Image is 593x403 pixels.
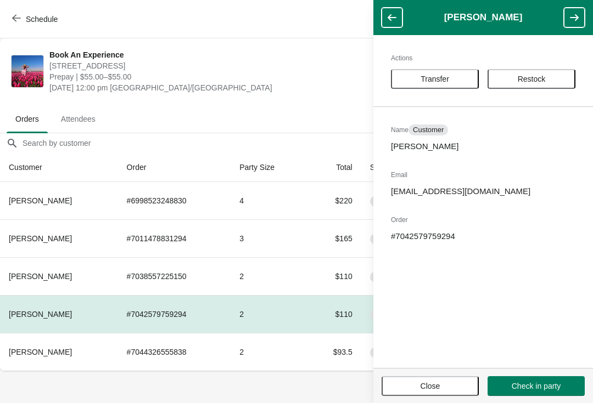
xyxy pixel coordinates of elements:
button: Close [382,376,479,396]
span: Prepay | $55.00–$55.00 [49,71,386,82]
td: 3 [231,219,307,257]
td: $165 [307,219,361,257]
p: [EMAIL_ADDRESS][DOMAIN_NAME] [391,186,575,197]
td: 4 [231,182,307,219]
td: # 7038557225150 [118,257,231,295]
td: 2 [231,333,307,371]
span: Restock [518,75,546,83]
p: # 7042579759294 [391,231,575,242]
span: [PERSON_NAME] [9,310,72,319]
td: $110 [307,257,361,295]
td: 2 [231,257,307,295]
h2: Actions [391,53,575,64]
span: [PERSON_NAME] [9,234,72,243]
span: Book An Experience [49,49,386,60]
td: # 7044326555838 [118,333,231,371]
span: Transfer [421,75,449,83]
span: [PERSON_NAME] [9,348,72,356]
img: Book An Experience [12,55,43,87]
td: # 6998523248830 [118,182,231,219]
span: [PERSON_NAME] [9,272,72,281]
td: $220 [307,182,361,219]
td: # 7042579759294 [118,295,231,333]
button: Schedule [5,9,66,29]
p: [PERSON_NAME] [391,141,575,152]
th: Order [118,153,231,182]
span: Attendees [52,109,104,129]
button: Transfer [391,69,479,89]
span: Check in party [512,382,561,390]
span: [DATE] 12:00 pm [GEOGRAPHIC_DATA]/[GEOGRAPHIC_DATA] [49,82,386,93]
h2: Email [391,169,575,180]
span: Close [421,382,440,390]
span: Orders [7,109,48,129]
td: $93.5 [307,333,361,371]
span: Customer [413,126,444,134]
input: Search by customer [22,133,593,153]
h1: [PERSON_NAME] [402,12,564,23]
button: Restock [488,69,575,89]
span: Schedule [26,15,58,24]
td: $110 [307,295,361,333]
th: Party Size [231,153,307,182]
th: Total [307,153,361,182]
th: Status [361,153,429,182]
h2: Order [391,214,575,225]
span: [PERSON_NAME] [9,196,72,205]
span: [STREET_ADDRESS] [49,60,386,71]
h2: Name [391,124,575,135]
button: Check in party [488,376,585,396]
td: 2 [231,295,307,333]
td: # 7011478831294 [118,219,231,257]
